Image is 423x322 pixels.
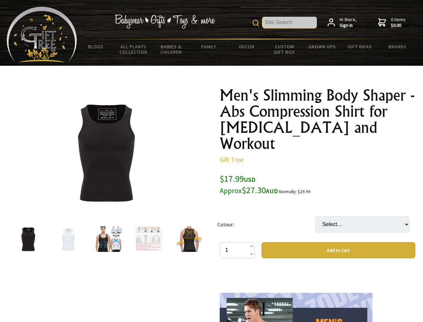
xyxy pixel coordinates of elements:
[253,20,259,26] img: product search
[7,7,77,62] img: Babyware - Gifts - Toys and more...
[341,40,379,54] a: Gift Ideas
[77,40,115,54] a: BLOGS
[152,40,190,59] a: Babies & Children
[217,207,315,242] td: Colour:
[228,40,266,54] a: Decor
[340,17,357,29] span: Hi there,
[340,22,357,29] strong: Sign in
[266,40,303,59] a: Custom Gift Box
[391,16,406,29] span: 0 items
[176,226,202,252] img: Men's Slimming Body Shaper - Abs Compression Shirt for Gynecomastia and Workout
[266,187,278,195] span: AUD
[220,155,243,164] a: Gift Tree
[15,226,41,252] img: Men's Slimming Body Shaper - Abs Compression Shirt for Gynecomastia and Workout
[96,226,121,252] img: Men's Slimming Body Shaper - Abs Compression Shirt for Gynecomastia and Workout
[328,17,357,29] a: Hi there,Sign in
[115,40,153,59] a: All Plants Collection
[279,189,310,195] small: Normally: $29.99
[262,17,317,28] input: Site Search
[220,87,415,152] h1: Men's Slimming Body Shaper - Abs Compression Shirt for [MEDICAL_DATA] and Workout
[136,226,161,252] img: Men's Slimming Body Shaper - Abs Compression Shirt for Gynecomastia and Workout
[391,22,406,29] strong: $0.00
[378,17,406,29] a: 0 items$0.00
[379,40,417,54] a: Brands
[56,226,81,252] img: Men's Slimming Body Shaper - Abs Compression Shirt for Gynecomastia and Workout
[244,176,256,183] span: USD
[190,40,228,54] a: Family
[262,242,415,258] button: Add to Cart
[303,40,341,54] a: Grown Ups
[220,173,278,196] span: $17.99 $27.30
[115,14,215,29] img: Babywear - Gifts - Toys & more
[54,100,158,205] img: Men's Slimming Body Shaper - Abs Compression Shirt for Gynecomastia and Workout
[220,186,242,195] small: Approx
